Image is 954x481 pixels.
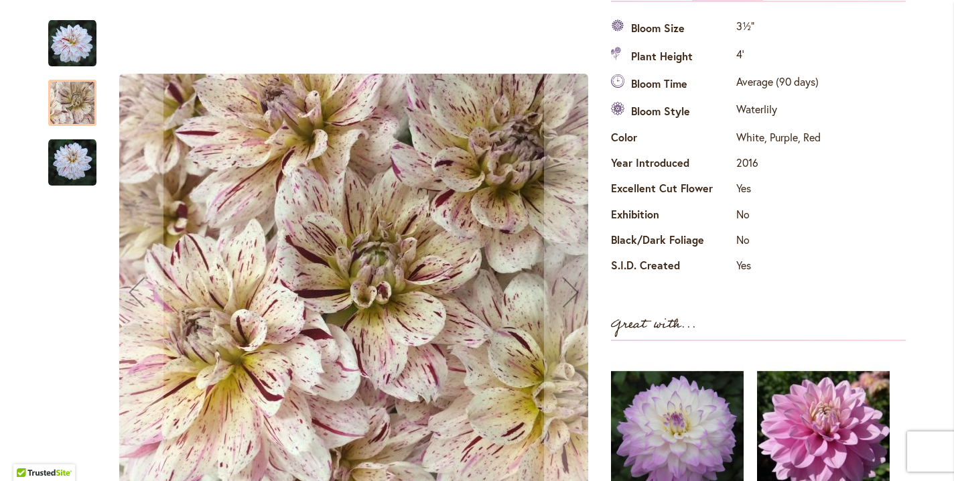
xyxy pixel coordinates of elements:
th: Color [611,126,733,151]
td: No [733,229,824,255]
td: Waterlily [733,98,824,126]
strong: Great with... [611,314,697,336]
td: Yes [733,255,824,280]
th: Bloom Style [611,98,733,126]
td: 4' [733,43,824,70]
td: Average (90 days) [733,71,824,98]
div: PICASSO [48,7,110,66]
th: Excellent Cut Flower [611,178,733,203]
th: Plant Height [611,43,733,70]
th: S.I.D. Created [611,255,733,280]
td: 2016 [733,152,824,178]
iframe: Launch Accessibility Center [10,433,48,471]
td: 3½" [733,15,824,43]
img: PICASSO [48,19,96,68]
th: Bloom Time [611,71,733,98]
th: Year Introduced [611,152,733,178]
td: Yes [733,178,824,203]
td: No [733,203,824,228]
th: Bloom Size [611,15,733,43]
td: White, Purple, Red [733,126,824,151]
div: PICASSO [48,126,96,186]
th: Exhibition [611,203,733,228]
div: PICASSO [48,66,110,126]
img: PICASSO [48,139,96,187]
th: Black/Dark Foliage [611,229,733,255]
